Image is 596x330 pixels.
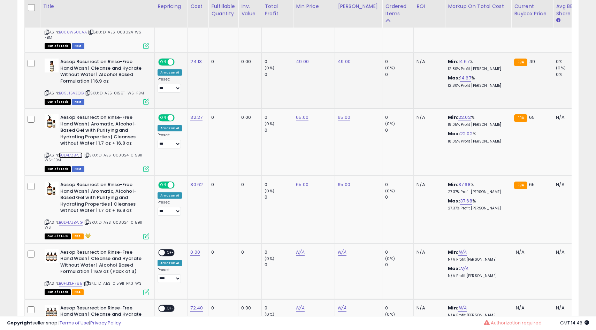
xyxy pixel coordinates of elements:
[241,249,256,255] div: 0
[211,305,233,311] div: 0
[460,265,468,272] a: N/A
[265,127,293,133] div: 0
[448,131,506,144] div: %
[417,182,440,188] div: N/A
[43,3,152,10] div: Title
[265,262,293,268] div: 0
[417,249,440,255] div: N/A
[60,59,145,86] b: Aesop Resurrection Rinse-Free Hand Wash | Cleanse and Hydrate Without Water | Alcohol Based Formu...
[385,65,395,71] small: (0%)
[556,249,579,255] div: N/A
[241,114,256,121] div: 0.00
[385,121,395,126] small: (0%)
[211,114,233,121] div: 0
[85,90,144,96] span: | SKU: D-AES-015911-WS-FBM
[265,182,293,188] div: 0
[448,83,506,88] p: 12.80% Profit [PERSON_NAME]
[60,182,145,216] b: Aesop Resurrection Rinse-Free Hand Wash | Aromatic, Alcohol-Based Gel with Purifying and Hydratin...
[45,249,59,263] img: 41Aj+0zXEtL._SL40_.jpg
[448,122,506,127] p: 18.05% Profit [PERSON_NAME]
[448,139,506,144] p: 18.05% Profit [PERSON_NAME]
[59,281,82,286] a: B0FLKLH785
[448,257,506,262] p: N/A Profit [PERSON_NAME]
[448,198,506,211] div: %
[158,69,182,76] div: Amazon AI
[556,305,579,311] div: N/A
[417,305,440,311] div: N/A
[45,289,71,295] span: All listings that are currently out of stock and unavailable for purchase on Amazon
[514,182,527,189] small: FBA
[158,77,182,93] div: Preset:
[338,58,351,65] a: 49.00
[45,99,71,105] span: All listings that are currently out of stock and unavailable for purchase on Amazon
[174,115,185,121] span: OFF
[265,305,293,311] div: 0
[448,274,506,278] p: N/A Profit [PERSON_NAME]
[529,181,535,188] span: 65
[158,3,184,10] div: Repricing
[190,305,203,312] a: 72.40
[59,29,87,35] a: B008W5UUAA
[265,256,274,261] small: (0%)
[211,249,233,255] div: 0
[72,289,84,295] span: FBA
[265,65,274,71] small: (0%)
[165,250,176,255] span: OFF
[385,194,413,200] div: 0
[417,59,440,65] div: N/A
[265,59,293,65] div: 0
[448,206,506,211] p: 27.37% Profit [PERSON_NAME]
[45,166,71,172] span: All listings that are currently out of stock and unavailable for purchase on Amazon
[159,59,168,65] span: ON
[460,198,472,205] a: 37.68
[338,305,346,312] a: N/A
[60,249,145,277] b: Aesop Resurrection Rinse-Free Hand Wash | Cleanse and Hydrate Without Water | Alcohol Based Formu...
[448,75,506,88] div: %
[296,305,304,312] a: N/A
[158,192,182,199] div: Amazon AI
[45,114,59,128] img: 41KnwT9gTxL._SL40_.jpg
[165,305,176,311] span: OFF
[560,320,589,326] span: 2025-08-12 14:46 GMT
[59,220,83,225] a: B0D47ZBPJG
[385,249,413,255] div: 0
[448,190,506,194] p: 27.37% Profit [PERSON_NAME]
[158,200,182,216] div: Preset:
[516,305,524,311] span: N/A
[174,182,185,188] span: OFF
[7,320,121,327] div: seller snap | |
[448,67,506,71] p: 12.80% Profit [PERSON_NAME]
[72,43,84,49] span: FBM
[45,29,144,40] span: | SKU: D-AES-003024-WS-FBM
[448,198,460,204] b: Max:
[211,59,233,65] div: 0
[60,320,89,326] a: Terms of Use
[265,188,274,194] small: (0%)
[45,233,71,239] span: All listings that are currently out of stock and unavailable for purchase on Amazon
[514,3,550,17] div: Current Buybox Price
[159,182,168,188] span: ON
[265,121,274,126] small: (0%)
[45,249,149,294] div: ASIN:
[158,268,182,283] div: Preset:
[296,114,308,121] a: 65.00
[458,305,467,312] a: N/A
[84,233,91,238] i: hazardous material
[516,249,524,255] span: N/A
[556,182,579,188] div: N/A
[458,249,467,256] a: N/A
[159,115,168,121] span: ON
[338,181,350,188] a: 65.00
[296,58,309,65] a: 49.00
[83,281,142,286] span: | SKU: D-AES-015911-PK3-WS
[338,114,350,121] a: 65.00
[241,305,256,311] div: 0.00
[72,233,84,239] span: FBA
[190,58,202,65] a: 24.13
[45,305,59,319] img: 41Aj+0zXEtL._SL40_.jpg
[241,59,256,65] div: 0.00
[529,114,535,121] span: 65
[556,59,584,65] div: 0%
[265,3,290,17] div: Total Profit
[385,59,413,65] div: 0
